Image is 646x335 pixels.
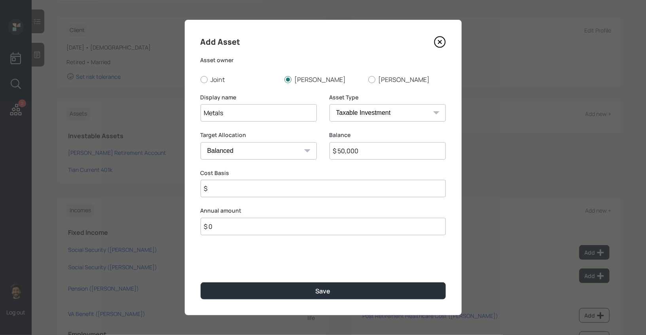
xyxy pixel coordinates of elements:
label: [PERSON_NAME] [284,75,362,84]
label: Asset Type [330,93,446,101]
label: Asset owner [201,56,446,64]
div: Save [316,287,331,295]
label: Display name [201,93,317,101]
label: Annual amount [201,207,446,215]
label: Joint [201,75,278,84]
label: Balance [330,131,446,139]
button: Save [201,282,446,299]
label: [PERSON_NAME] [368,75,446,84]
label: Target Allocation [201,131,317,139]
h4: Add Asset [201,36,241,48]
label: Cost Basis [201,169,446,177]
